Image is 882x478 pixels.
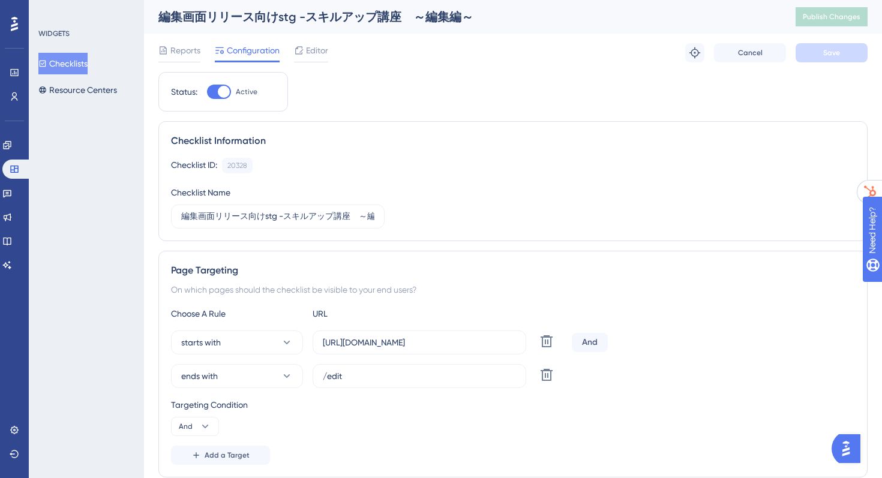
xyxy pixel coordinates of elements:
span: And [179,422,193,431]
div: Targeting Condition [171,398,855,412]
div: Status: [171,85,197,99]
div: Page Targeting [171,263,855,278]
span: ends with [181,369,218,383]
div: WIDGETS [38,29,70,38]
div: URL [313,306,445,321]
input: Type your Checklist name [181,210,374,223]
div: And [572,333,608,352]
span: Active [236,87,257,97]
span: Save [823,48,840,58]
button: Resource Centers [38,79,117,101]
input: yourwebsite.com/path [323,336,516,349]
div: Choose A Rule [171,306,303,321]
div: On which pages should the checklist be visible to your end users? [171,282,855,297]
button: ends with [171,364,303,388]
span: Cancel [738,48,763,58]
input: yourwebsite.com/path [323,369,516,383]
button: Add a Target [171,446,270,465]
div: Checklist Information [171,134,855,148]
button: Checklists [38,53,88,74]
div: 編集画面リリース向けstg -スキルアップ講座 ～編集編～ [158,8,766,25]
button: Cancel [714,43,786,62]
button: Save [796,43,868,62]
iframe: UserGuiding AI Assistant Launcher [832,431,868,467]
span: Need Help? [28,3,75,17]
span: Reports [170,43,200,58]
span: Editor [306,43,328,58]
span: Add a Target [205,450,250,460]
button: And [171,417,219,436]
div: 20328 [227,161,247,170]
div: Checklist ID: [171,158,217,173]
button: starts with [171,330,303,354]
span: starts with [181,335,221,350]
span: Publish Changes [803,12,860,22]
div: Checklist Name [171,185,230,200]
button: Publish Changes [796,7,868,26]
span: Configuration [227,43,280,58]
